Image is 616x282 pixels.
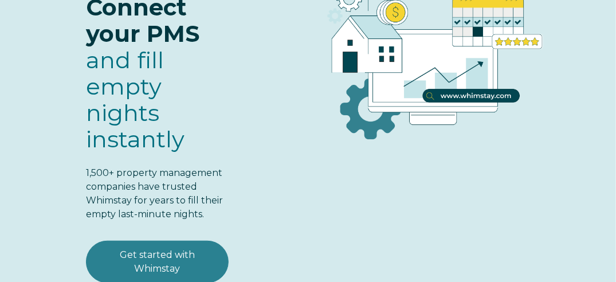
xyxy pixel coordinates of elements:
span: and [86,46,185,153]
span: 1,500+ property management companies have trusted Whimstay for years to fill their empty last-min... [86,167,223,220]
span: fill empty nights instantly [86,46,185,153]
